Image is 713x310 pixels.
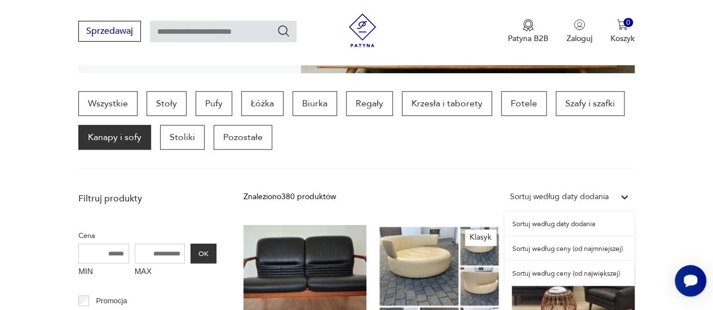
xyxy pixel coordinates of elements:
button: Patyna B2B [508,19,548,44]
img: Ikona koszyka [617,19,628,30]
a: Kanapy i sofy [78,125,151,150]
button: Zaloguj [566,19,592,44]
p: Filtruj produkty [78,192,216,205]
a: Szafy i szafki [556,91,625,116]
button: Szukaj [277,24,290,38]
img: Ikonka użytkownika [574,19,585,30]
a: Wszystkie [78,91,138,116]
button: 0Koszyk [610,19,635,44]
img: Ikona medalu [522,19,534,32]
a: Pozostałe [214,125,272,150]
img: Patyna - sklep z meblami i dekoracjami vintage [346,14,379,47]
a: Fotele [501,91,547,116]
label: MIN [78,263,129,281]
div: 0 [623,18,633,28]
div: Sortuj według ceny (od najmniejszej) [504,236,635,261]
a: Krzesła i taborety [402,91,492,116]
p: Zaloguj [566,33,592,44]
button: Sprzedawaj [78,21,141,42]
div: Sortuj według daty dodania [504,212,635,236]
div: Sortuj według daty dodania [510,191,609,203]
label: MAX [135,263,185,281]
iframe: Smartsupp widget button [675,265,706,296]
a: Ikona medaluPatyna B2B [508,19,548,44]
div: Znaleziono 380 produktów [243,191,336,203]
a: Łóżka [241,91,284,116]
a: Stoliki [160,125,205,150]
div: Sortuj według ceny (od największej) [504,261,635,286]
p: Promocja [96,295,127,307]
button: OK [191,244,216,263]
a: Pufy [196,91,232,116]
a: Regały [346,91,393,116]
p: Cena [78,230,216,242]
p: Koszyk [610,33,635,44]
a: Stoły [147,91,187,116]
a: Biurka [293,91,337,116]
a: Sprzedawaj [78,28,141,36]
p: Patyna B2B [508,33,548,44]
